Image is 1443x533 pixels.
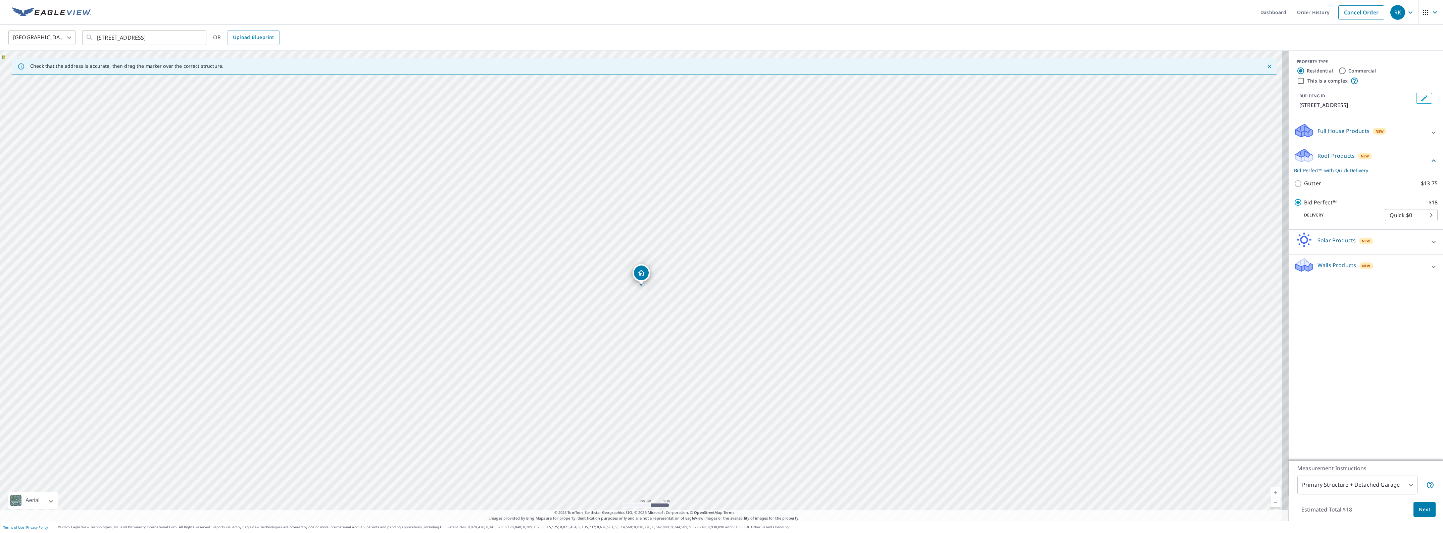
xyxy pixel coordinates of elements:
[1294,257,1438,276] div: Walls ProductsNew
[213,30,280,45] div: OR
[633,264,650,285] div: Dropped pin, building 1, Residential property, 8310 Weathervane Cir Indianapolis, IN 46239
[1271,487,1281,497] a: Current Level 17, Zoom In
[1317,152,1355,160] p: Roof Products
[1304,198,1337,207] p: Bid Perfect™
[1307,78,1348,84] label: This is a complex
[1294,123,1438,142] div: Full House ProductsNew
[1419,505,1430,514] span: Next
[1297,59,1435,65] div: PROPERTY TYPE
[1271,497,1281,507] a: Current Level 17, Zoom Out
[1338,5,1384,19] a: Cancel Order
[1265,62,1274,71] button: Close
[1413,502,1436,517] button: Next
[8,28,76,47] div: [GEOGRAPHIC_DATA]
[1294,167,1430,174] p: Bid Perfect™ with Quick Delivery
[58,525,1440,530] p: © 2025 Eagle View Technologies, Inc. and Pictometry International Corp. All Rights Reserved. Repo...
[1299,93,1325,99] p: BUILDING ID
[1297,476,1417,494] div: Primary Structure + Detached Garage
[1390,5,1405,20] div: RK
[233,33,274,42] span: Upload Blueprint
[694,510,722,515] a: OpenStreetMap
[1296,502,1357,517] p: Estimated Total: $18
[1348,67,1376,74] label: Commercial
[1317,261,1356,269] p: Walls Products
[1317,236,1356,244] p: Solar Products
[23,492,42,509] div: Aerial
[1304,179,1321,188] p: Gutter
[1299,101,1413,109] p: [STREET_ADDRESS]
[97,28,193,47] input: Search by address or latitude-longitude
[1385,206,1438,225] div: Quick $0
[8,492,58,509] div: Aerial
[12,7,91,17] img: EV Logo
[3,525,24,530] a: Terms of Use
[1317,127,1370,135] p: Full House Products
[1429,198,1438,207] p: $18
[228,30,279,45] a: Upload Blueprint
[1297,464,1434,472] p: Measurement Instructions
[30,63,223,69] p: Check that the address is accurate, then drag the marker over the correct structure.
[1376,129,1384,134] span: New
[724,510,735,515] a: Terms
[1294,232,1438,251] div: Solar ProductsNew
[554,510,735,516] span: © 2025 TomTom, Earthstar Geographics SIO, © 2025 Microsoft Corporation, ©
[1294,148,1438,174] div: Roof ProductsNewBid Perfect™ with Quick Delivery
[1416,93,1432,104] button: Edit building 1
[1362,263,1371,269] span: New
[26,525,48,530] a: Privacy Policy
[1362,238,1370,244] span: New
[1307,67,1333,74] label: Residential
[1294,212,1385,218] p: Delivery
[1361,153,1369,159] span: New
[3,525,48,529] p: |
[1421,179,1438,188] p: $13.75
